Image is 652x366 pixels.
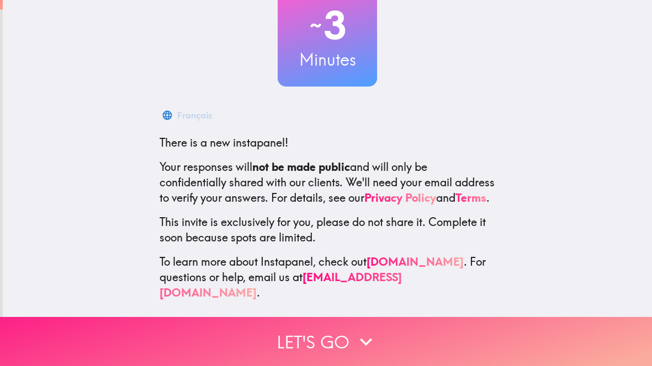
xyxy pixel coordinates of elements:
[160,136,288,149] span: There is a new instapanel!
[455,191,486,204] a: Terms
[160,254,495,300] p: To learn more about Instapanel, check out . For questions or help, email us at .
[160,214,495,245] p: This invite is exclusively for you, please do not share it. Complete it soon because spots are li...
[278,48,377,71] h3: Minutes
[177,107,212,123] div: Français
[308,9,324,42] span: ~
[160,159,495,206] p: Your responses will and will only be confidentially shared with our clients. We'll need your emai...
[278,3,377,48] h2: 3
[252,160,350,174] b: not be made public
[160,270,402,299] a: [EMAIL_ADDRESS][DOMAIN_NAME]
[160,104,216,126] button: Français
[367,255,464,268] a: [DOMAIN_NAME]
[364,191,436,204] a: Privacy Policy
